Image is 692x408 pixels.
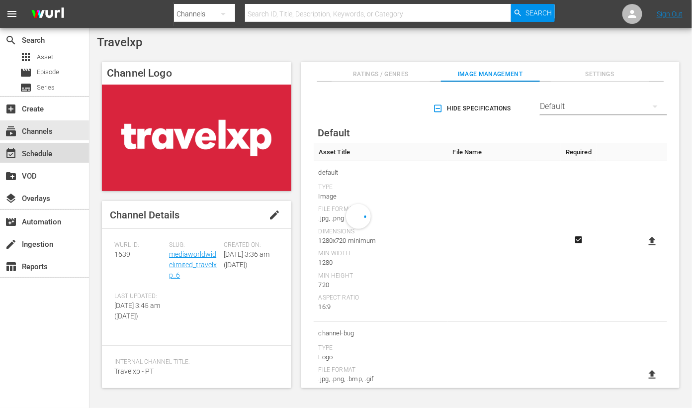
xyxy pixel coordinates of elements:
[319,294,443,302] div: Aspect Ratio
[319,302,443,312] div: 16:9
[268,209,280,221] span: edit
[314,143,448,161] th: Asset Title
[114,358,274,366] span: Internal Channel Title:
[319,236,443,246] div: 1280x720 minimum
[5,216,17,228] span: Automation
[319,389,443,397] div: Max File Size In Kbs
[441,69,539,80] span: Image Management
[24,2,72,26] img: ans4CAIJ8jUAAAAAAAAAAAAAAAAAAAAAAAAgQb4GAAAAAAAAAAAAAAAAAAAAAAAAJMjXAAAAAAAAAAAAAAAAAAAAAAAAgAT5G...
[224,241,273,249] span: Created On:
[431,95,515,122] button: Hide Specifications
[114,241,164,249] span: Wurl ID:
[114,302,160,320] span: [DATE] 3:45 am ([DATE])
[319,205,443,213] div: File Format
[224,250,269,269] span: [DATE] 3:36 am ([DATE])
[5,193,17,204] span: Overlays
[102,62,291,85] h4: Channel Logo
[169,250,217,279] a: mediaworldwidelimited_travelxp_6
[97,35,142,49] span: Travelxp
[561,143,597,161] th: Required
[319,192,443,202] div: Image
[435,103,511,114] span: Hide Specifications
[5,103,17,115] span: Create
[319,352,443,362] div: Logo
[551,69,649,80] span: Settings
[319,327,443,340] span: channel-bug
[319,213,443,223] div: .jpg, .png
[6,8,18,20] span: menu
[5,238,17,250] span: Ingestion
[102,85,291,191] img: Travelxp
[169,241,219,249] span: Slug:
[319,166,443,179] span: default
[20,51,32,63] span: Asset
[262,203,286,227] button: edit
[319,184,443,192] div: Type
[20,67,32,79] span: Episode
[573,235,585,244] svg: Required
[5,261,17,273] span: Reports
[511,4,555,22] button: Search
[332,69,430,80] span: Ratings / Genres
[20,82,32,94] span: Series
[114,367,154,375] span: Travelxp - PT
[319,344,443,352] div: Type
[37,52,53,62] span: Asset
[318,127,350,139] span: Default
[319,280,443,290] div: 720
[37,83,55,93] span: Series
[5,148,17,160] span: event_available
[114,250,130,258] span: 1639
[319,228,443,236] div: Dimensions
[525,4,552,22] span: Search
[657,10,683,18] a: Sign Out
[319,374,443,384] div: .jpg, .png, .bmp, .gif
[5,170,17,182] span: create_new_folder
[37,67,59,77] span: Episode
[5,125,17,137] span: Channels
[5,34,17,46] span: Search
[540,93,667,120] div: Default
[319,366,443,374] div: File Format
[319,272,443,280] div: Min Height
[319,250,443,258] div: Min Width
[319,258,443,268] div: 1280
[110,209,179,221] span: Channel Details
[114,293,164,301] span: Last Updated:
[448,143,561,161] th: File Name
